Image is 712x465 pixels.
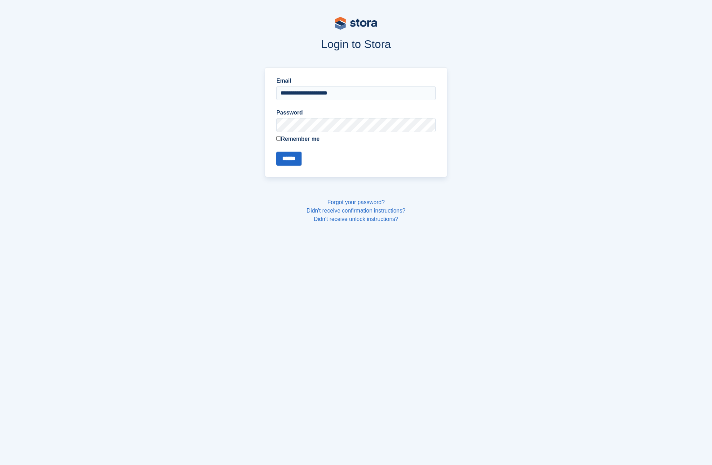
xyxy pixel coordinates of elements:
[131,38,581,50] h1: Login to Stora
[276,109,436,117] label: Password
[314,216,398,222] a: Didn't receive unlock instructions?
[327,199,385,205] a: Forgot your password?
[276,135,436,143] label: Remember me
[306,208,405,214] a: Didn't receive confirmation instructions?
[335,17,377,30] img: stora-logo-53a41332b3708ae10de48c4981b4e9114cc0af31d8433b30ea865607fb682f29.svg
[276,77,436,85] label: Email
[276,136,281,141] input: Remember me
